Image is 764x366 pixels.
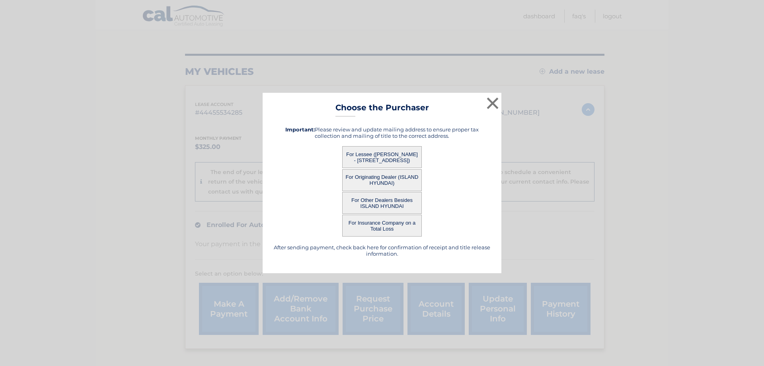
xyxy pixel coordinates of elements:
h3: Choose the Purchaser [335,103,429,117]
button: × [485,95,501,111]
strong: Important: [285,126,315,133]
button: For Insurance Company on a Total Loss [342,215,422,237]
h5: After sending payment, check back here for confirmation of receipt and title release information. [273,244,491,257]
button: For Originating Dealer (ISLAND HYUNDAI) [342,169,422,191]
h5: Please review and update mailing address to ensure proper tax collection and mailing of title to ... [273,126,491,139]
button: For Other Dealers Besides ISLAND HYUNDAI [342,192,422,214]
button: For Lessee ([PERSON_NAME] - [STREET_ADDRESS]) [342,146,422,168]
